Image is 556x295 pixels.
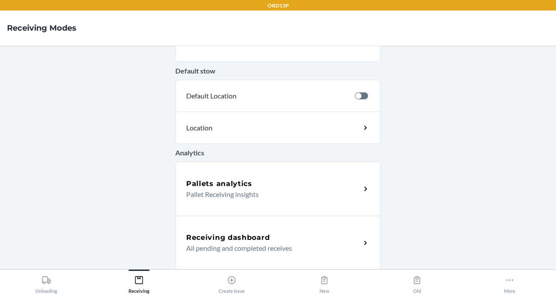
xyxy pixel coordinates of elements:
div: Unloading [35,272,57,294]
div: Create Issue [219,272,245,294]
p: Pallet Receiving insights [186,189,354,200]
button: Old [371,270,463,294]
a: Location [175,112,381,144]
a: Pallets analyticsPallet Receiving insights [175,162,381,216]
div: Receiving [129,272,149,294]
div: Old [412,272,422,294]
button: New [278,270,371,294]
p: Analytics [175,147,381,158]
button: Receiving [93,270,185,294]
div: More [504,272,515,294]
div: New [320,272,330,294]
p: Default Location [186,91,348,101]
button: More [463,270,556,294]
p: Location [186,123,289,133]
p: ORD13P [268,2,289,10]
a: Receiving dashboardAll pending and completed receives [175,216,381,270]
h4: Receiving Modes [7,22,76,34]
h5: Pallets analytics [186,179,252,189]
button: Create Issue [185,270,278,294]
p: All pending and completed receives [186,243,354,253]
p: Default stow [175,66,381,76]
h5: Receiving dashboard [186,232,270,243]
